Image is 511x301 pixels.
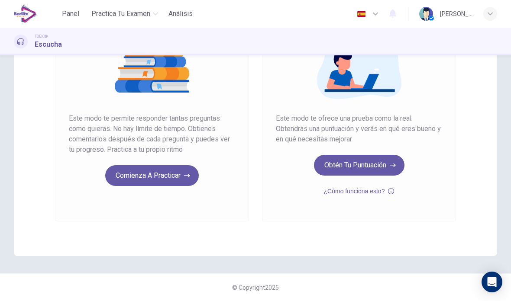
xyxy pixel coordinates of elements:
[35,39,62,50] h1: Escucha
[165,6,196,22] button: Análisis
[419,7,433,21] img: Profile picture
[88,6,162,22] button: Practica tu examen
[14,5,37,22] img: EduSynch logo
[62,9,79,19] span: Panel
[276,113,442,144] span: Este modo te ofrece una prueba como la real. Obtendrás una puntuación y verás en qué eres bueno y...
[91,9,150,19] span: Practica tu examen
[440,9,473,19] div: [PERSON_NAME]
[14,5,57,22] a: EduSynch logo
[168,9,193,19] span: Análisis
[482,272,502,292] div: Open Intercom Messenger
[314,155,404,176] button: Obtén tu puntuación
[35,33,48,39] span: TOEIC®
[105,165,199,186] button: Comienza a practicar
[57,6,84,22] button: Panel
[324,186,395,196] button: ¿Cómo funciona esto?
[232,284,279,291] span: © Copyright 2025
[69,113,235,155] span: Este modo te permite responder tantas preguntas como quieras. No hay límite de tiempo. Obtienes c...
[356,11,367,17] img: es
